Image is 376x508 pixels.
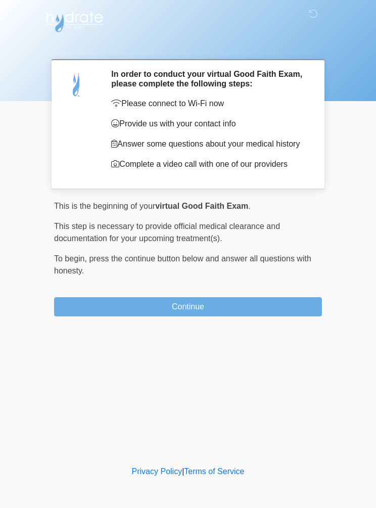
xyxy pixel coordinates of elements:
h1: ‎ ‎ ‎ ‎ [46,36,330,55]
img: Agent Avatar [62,69,92,100]
span: This step is necessary to provide official medical clearance and documentation for your upcoming ... [54,222,280,243]
a: Terms of Service [184,467,244,476]
strong: virtual Good Faith Exam [155,202,248,210]
span: press the continue button below and answer all questions with honesty. [54,254,311,275]
p: Please connect to Wi-Fi now [111,98,307,110]
a: | [182,467,184,476]
p: Answer some questions about your medical history [111,138,307,150]
button: Continue [54,297,322,316]
a: Privacy Policy [132,467,182,476]
span: This is the beginning of your [54,202,155,210]
img: Hydrate IV Bar - Flagstaff Logo [44,8,105,33]
p: Provide us with your contact info [111,118,307,130]
span: . [248,202,250,210]
span: To begin, [54,254,89,263]
h2: In order to conduct your virtual Good Faith Exam, please complete the following steps: [111,69,307,88]
p: Complete a video call with one of our providers [111,158,307,170]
